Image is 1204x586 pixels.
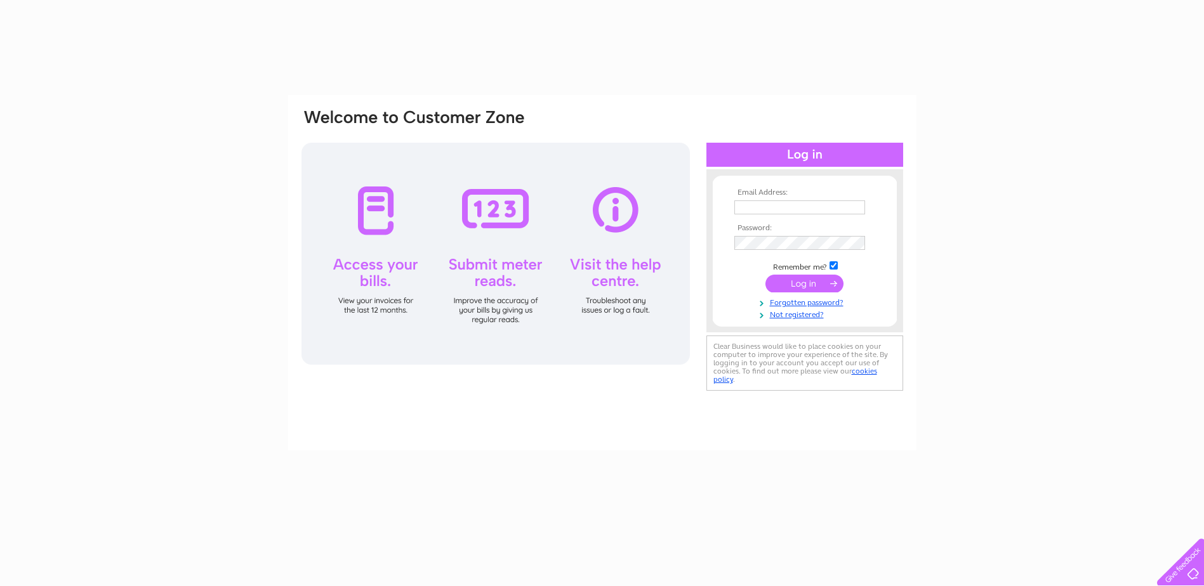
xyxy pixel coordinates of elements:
[706,335,903,391] div: Clear Business would like to place cookies on your computer to improve your experience of the sit...
[734,308,878,320] a: Not registered?
[713,367,877,384] a: cookies policy
[765,275,843,292] input: Submit
[731,188,878,197] th: Email Address:
[731,224,878,233] th: Password:
[731,259,878,272] td: Remember me?
[734,296,878,308] a: Forgotten password?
